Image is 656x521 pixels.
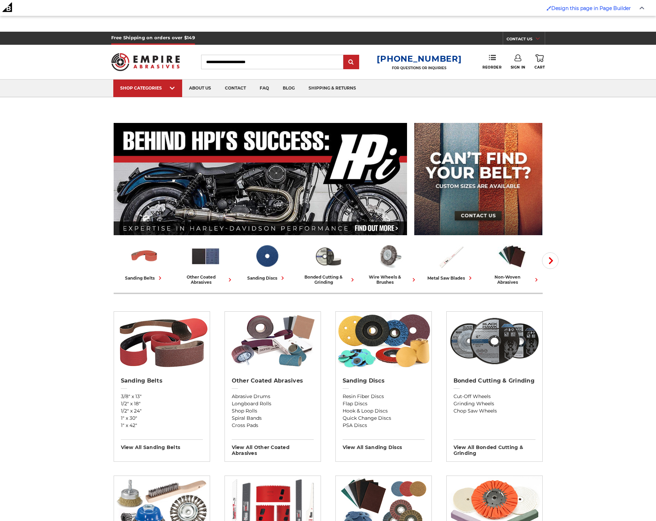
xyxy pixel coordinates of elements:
[482,65,501,70] span: Reorder
[497,241,527,271] img: Non-woven Abrasives
[454,377,535,384] h2: Bonded Cutting & Grinding
[121,422,203,429] a: 1" x 42"
[436,241,466,271] img: Metal Saw Blades
[551,5,631,11] span: Design this page in Page Builder
[121,393,203,400] a: 3/8" x 13"
[276,80,302,97] a: blog
[114,123,407,235] img: Banner for an interview featuring Horsepower Inc who makes Harley performance upgrades featured o...
[125,274,164,282] div: sanding belts
[343,377,425,384] h2: Sanding Discs
[232,393,314,400] a: Abrasive Drums
[507,35,545,45] a: CONTACT US
[121,415,203,422] a: 1" x 30"
[232,422,314,429] a: Cross Pads
[482,54,501,69] a: Reorder
[218,80,253,97] a: contact
[232,377,314,384] h2: Other Coated Abrasives
[121,400,203,407] a: 1/2" x 18"
[253,80,276,97] a: faq
[377,54,461,64] a: [PHONE_NUMBER]
[377,66,461,70] p: FOR QUESTIONS OR INQUIRIES
[344,55,358,69] input: Submit
[302,80,363,97] a: shipping & returns
[639,7,644,10] img: Close Admin Bar
[111,49,180,75] img: Empire Abrasives
[362,241,417,285] a: wire wheels & brushes
[484,241,540,285] a: non-woven abrasives
[546,6,551,11] img: Enabled brush for page builder edit.
[232,407,314,415] a: Shop Rolls
[534,65,545,70] span: Cart
[313,241,343,271] img: Bonded Cutting & Grinding
[116,241,172,282] a: sanding belts
[343,393,425,400] a: Resin Fiber Discs
[362,274,417,285] div: wire wheels & brushes
[336,312,431,370] img: Sanding Discs
[374,241,405,271] img: Wire Wheels & Brushes
[190,241,221,271] img: Other Coated Abrasives
[454,400,535,407] a: Grinding Wheels
[111,32,195,45] h5: Free Shipping on orders over $149
[427,274,474,282] div: metal saw blades
[239,241,295,282] a: sanding discs
[423,241,479,282] a: metal saw blades
[343,439,425,450] h3: View All sanding discs
[232,400,314,407] a: Longboard Rolls
[300,241,356,285] a: bonded cutting & grinding
[178,274,233,285] div: other coated abrasives
[114,312,210,370] img: Sanding Belts
[300,274,356,285] div: bonded cutting & grinding
[129,241,159,271] img: Sanding Belts
[447,312,542,370] img: Bonded Cutting & Grinding
[343,400,425,407] a: Flap Discs
[414,123,542,235] img: promo banner for custom belts.
[534,54,545,70] a: Cart
[252,241,282,271] img: Sanding Discs
[232,439,314,456] h3: View All other coated abrasives
[511,65,525,70] span: Sign In
[543,2,634,15] a: Enabled brush for page builder edit. Design this page in Page Builder
[178,241,233,285] a: other coated abrasives
[247,274,286,282] div: sanding discs
[454,439,535,456] h3: View All bonded cutting & grinding
[120,85,175,91] div: SHOP CATEGORIES
[232,415,314,422] a: Spiral Bands
[343,422,425,429] a: PSA Discs
[484,274,540,285] div: non-woven abrasives
[121,407,203,415] a: 1/2" x 24"
[121,377,203,384] h2: Sanding Belts
[454,393,535,400] a: Cut-Off Wheels
[182,80,218,97] a: about us
[542,252,559,269] button: Next
[121,439,203,450] h3: View All sanding belts
[454,407,535,415] a: Chop Saw Wheels
[225,312,321,370] img: Other Coated Abrasives
[343,407,425,415] a: Hook & Loop Discs
[343,415,425,422] a: Quick Change Discs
